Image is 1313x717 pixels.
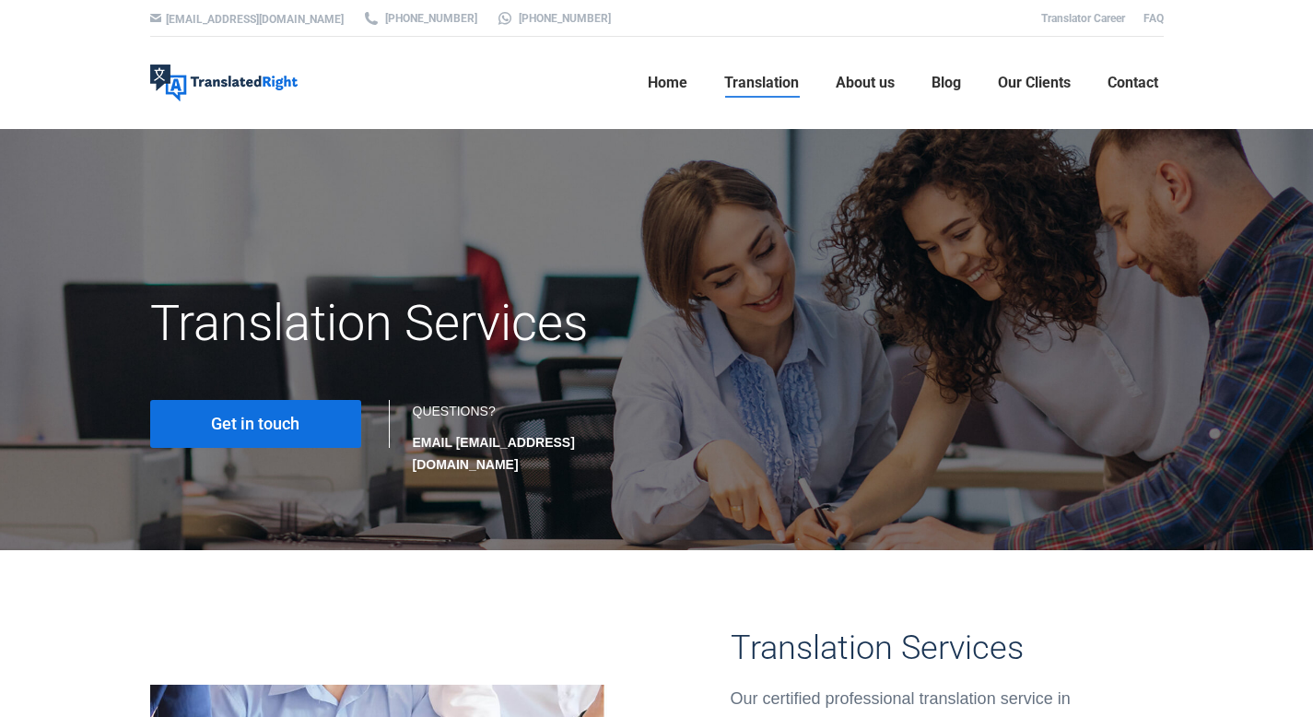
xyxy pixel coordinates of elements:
a: FAQ [1143,12,1164,25]
img: Translated Right [150,65,298,101]
a: Home [642,53,693,112]
h3: Translation Services [731,629,1164,667]
div: QUESTIONS? [413,400,639,476]
a: [PHONE_NUMBER] [362,10,477,27]
a: Get in touch [150,400,361,448]
span: Get in touch [211,415,299,433]
span: Our Clients [998,74,1071,92]
a: About us [830,53,900,112]
span: Blog [932,74,961,92]
span: Contact [1108,74,1158,92]
strong: EMAIL [EMAIL_ADDRESS][DOMAIN_NAME] [413,435,575,472]
h1: Translation Services [150,293,816,354]
span: Home [648,74,687,92]
span: Translation [724,74,799,92]
a: Blog [926,53,967,112]
a: Translation [719,53,804,112]
a: Contact [1102,53,1164,112]
a: Translator Career [1041,12,1125,25]
a: Our Clients [992,53,1076,112]
a: [EMAIL_ADDRESS][DOMAIN_NAME] [166,13,344,26]
span: About us [836,74,895,92]
a: [PHONE_NUMBER] [496,10,611,27]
